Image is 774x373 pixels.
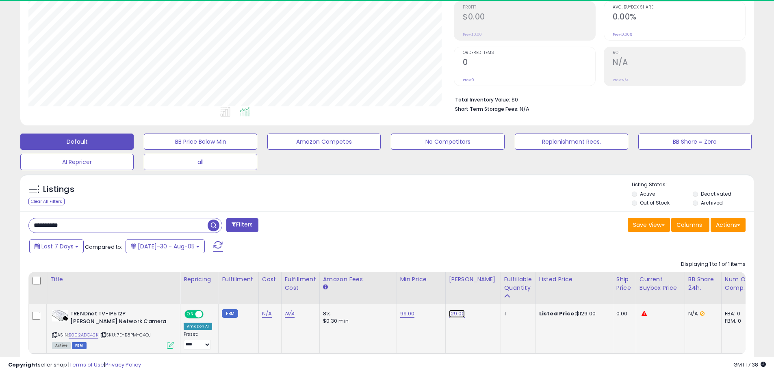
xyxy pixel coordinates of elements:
span: 2025-08-13 17:38 GMT [733,361,766,369]
div: BB Share 24h. [688,275,718,292]
div: Amazon Fees [323,275,393,284]
div: 0.00 [616,310,630,317]
b: TRENDnet TV-IP512P [PERSON_NAME] Network Camera [70,310,169,327]
h2: N/A [613,58,745,69]
span: | SKU: 7E-B8PM-C4OJ [100,332,151,338]
span: Columns [676,221,702,229]
span: ROI [613,51,745,55]
span: FBM [72,342,87,349]
p: Listing States: [632,181,754,189]
button: Replenishment Recs. [515,134,628,150]
span: [DATE]-30 - Aug-05 [138,242,195,250]
button: Default [20,134,134,150]
h2: 0 [463,58,595,69]
small: Prev: N/A [613,78,629,82]
button: No Competitors [391,134,504,150]
label: Archived [701,199,723,206]
strong: Copyright [8,361,38,369]
div: Num of Comp. [725,275,754,292]
button: Last 7 Days [29,239,84,253]
button: Actions [711,218,746,232]
h2: $0.00 [463,12,595,23]
div: Repricing [184,275,215,284]
div: Ship Price [616,275,633,292]
span: ON [185,311,195,318]
div: Fulfillable Quantity [504,275,532,292]
div: Cost [262,275,278,284]
div: Clear All Filters [28,198,65,205]
span: All listings currently available for purchase on Amazon [52,342,71,349]
div: Title [50,275,177,284]
span: N/A [520,105,529,113]
label: Active [640,190,655,197]
button: BB Share = Zero [638,134,752,150]
div: 1 [504,310,529,317]
a: Terms of Use [69,361,104,369]
li: $0 [455,94,739,104]
a: 99.00 [400,310,415,318]
span: OFF [202,311,215,318]
div: Displaying 1 to 1 of 1 items [681,261,746,268]
small: Prev: 0 [463,78,474,82]
small: Prev: 0.00% [613,32,632,37]
button: Columns [671,218,709,232]
button: Save View [628,218,670,232]
div: 8% [323,310,390,317]
div: $129.00 [539,310,607,317]
div: Amazon AI [184,323,212,330]
div: Min Price [400,275,442,284]
button: all [144,154,257,170]
button: BB Price Below Min [144,134,257,150]
a: N/A [262,310,272,318]
a: N/A [285,310,295,318]
div: ASIN: [52,310,174,348]
div: [PERSON_NAME] [449,275,497,284]
div: FBA: 0 [725,310,752,317]
label: Deactivated [701,190,731,197]
label: Out of Stock [640,199,670,206]
a: B002ADO42K [69,332,98,339]
small: FBM [222,309,238,318]
b: Total Inventory Value: [455,96,510,103]
b: Listed Price: [539,310,576,317]
div: Preset: [184,332,212,350]
div: seller snap | | [8,361,141,369]
button: [DATE]-30 - Aug-05 [126,239,205,253]
span: Avg. Buybox Share [613,5,745,10]
span: Ordered Items [463,51,595,55]
div: Fulfillment [222,275,255,284]
button: Amazon Competes [267,134,381,150]
small: Prev: $0.00 [463,32,482,37]
h2: 0.00% [613,12,745,23]
b: Short Term Storage Fees: [455,106,518,112]
a: Privacy Policy [105,361,141,369]
button: AI Repricer [20,154,134,170]
button: Filters [226,218,258,232]
div: $0.30 min [323,317,390,325]
small: Amazon Fees. [323,284,328,291]
a: 129.00 [449,310,465,318]
span: Compared to: [85,243,122,251]
img: 41xHoWMvuiL._SL40_.jpg [52,310,68,321]
div: Fulfillment Cost [285,275,316,292]
div: Listed Price [539,275,609,284]
span: Profit [463,5,595,10]
div: Current Buybox Price [640,275,681,292]
div: FBM: 0 [725,317,752,325]
h5: Listings [43,184,74,195]
div: N/A [688,310,715,317]
span: Last 7 Days [41,242,74,250]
